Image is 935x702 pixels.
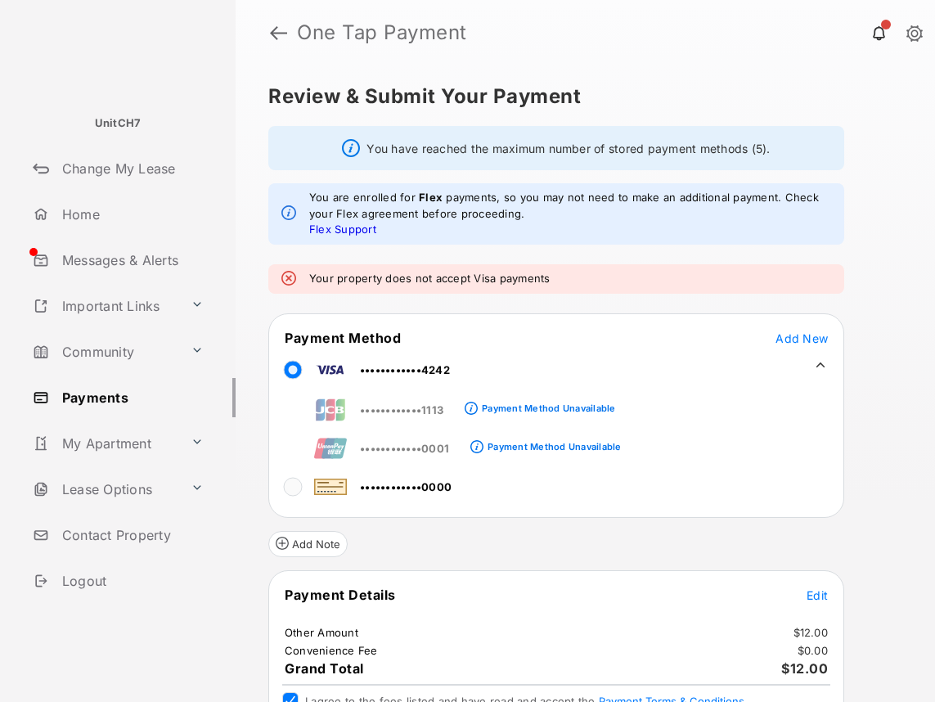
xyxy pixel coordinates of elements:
a: Lease Options [26,470,184,509]
a: Important Links [26,286,184,326]
h5: Review & Submit Your Payment [268,87,889,106]
a: Payments [26,378,236,417]
span: Payment Details [285,587,396,603]
a: Payment Method Unavailable [478,389,615,417]
span: ••••••••••••1113 [360,403,443,416]
span: Edit [807,588,828,602]
td: $12.00 [793,625,829,640]
div: Payment Method Unavailable [482,403,615,414]
span: $12.00 [781,660,828,677]
a: Flex Support [309,223,376,236]
em: You are enrolled for payments, so you may not need to make an additional payment. Check your Flex... [309,190,831,238]
button: Edit [807,587,828,603]
td: Other Amount [284,625,359,640]
a: Logout [26,561,236,601]
td: $0.00 [797,643,829,658]
span: ••••••••••••4242 [360,363,450,376]
a: Contact Property [26,515,236,555]
span: Grand Total [285,660,364,677]
a: My Apartment [26,424,184,463]
strong: Flex [419,191,443,204]
button: Add Note [268,531,348,557]
span: ••••••••••••0000 [360,480,452,493]
td: Convenience Fee [284,643,379,658]
span: Add New [775,331,828,345]
span: Payment Method [285,330,401,346]
a: Change My Lease [26,149,236,188]
a: Messages & Alerts [26,241,236,280]
button: Add New [775,330,828,346]
a: Community [26,332,184,371]
a: Payment Method Unavailable [483,428,621,456]
a: Home [26,195,236,234]
p: UnitCH7 [95,115,142,132]
div: Payment Method Unavailable [488,441,621,452]
strong: One Tap Payment [297,23,467,43]
div: You have reached the maximum number of stored payment methods (5). [268,126,844,170]
span: ••••••••••••0001 [360,442,449,455]
em: Your property does not accept Visa payments [309,271,551,287]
